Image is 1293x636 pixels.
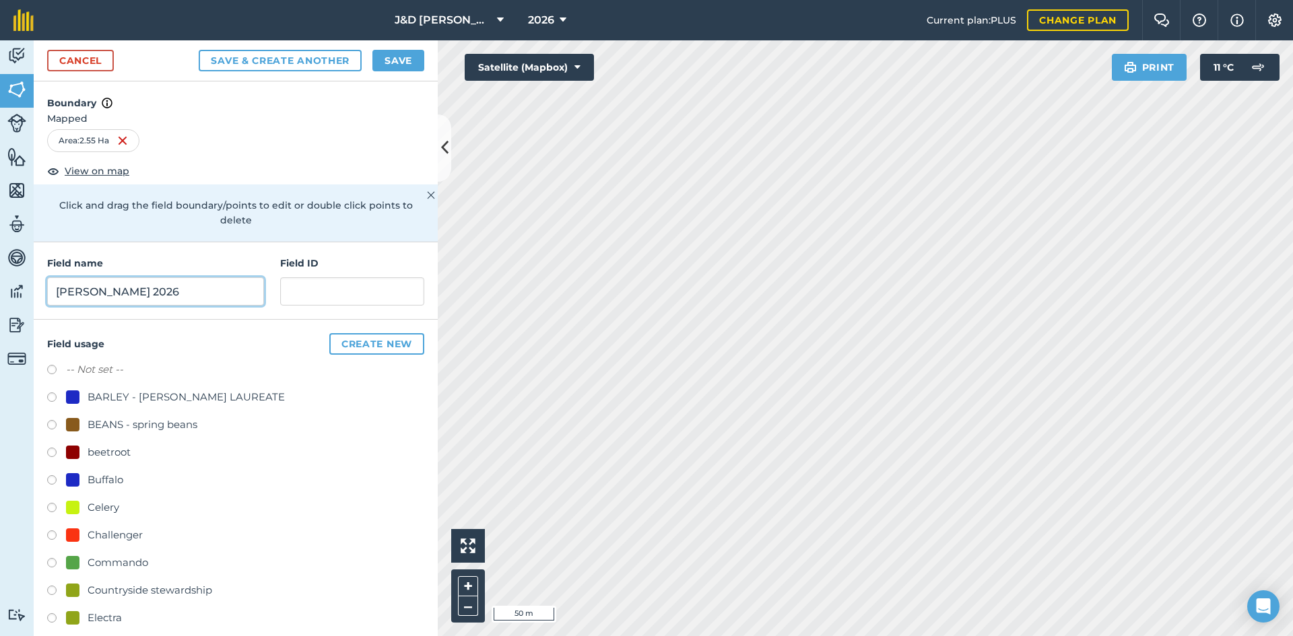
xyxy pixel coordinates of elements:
img: A question mark icon [1191,13,1207,27]
span: 2026 [528,12,554,28]
img: svg+xml;base64,PHN2ZyB4bWxucz0iaHR0cDovL3d3dy53My5vcmcvMjAwMC9zdmciIHdpZHRoPSIxNyIgaGVpZ2h0PSIxNy... [1230,12,1244,28]
button: 11 °C [1200,54,1280,81]
p: Click and drag the field boundary/points to edit or double click points to delete [47,198,424,228]
span: View on map [65,164,129,178]
img: svg+xml;base64,PD94bWwgdmVyc2lvbj0iMS4wIiBlbmNvZGluZz0idXRmLTgiPz4KPCEtLSBHZW5lcmF0b3I6IEFkb2JlIE... [7,315,26,335]
div: Challenger [88,527,143,543]
button: Satellite (Mapbox) [465,54,594,81]
img: svg+xml;base64,PHN2ZyB4bWxucz0iaHR0cDovL3d3dy53My5vcmcvMjAwMC9zdmciIHdpZHRoPSIxOSIgaGVpZ2h0PSIyNC... [1124,59,1137,75]
h4: Field usage [47,333,424,355]
div: Area : 2.55 Ha [47,129,139,152]
button: + [458,576,478,596]
button: View on map [47,163,129,179]
a: Cancel [47,50,114,71]
div: BEANS - spring beans [88,417,197,433]
img: svg+xml;base64,PHN2ZyB4bWxucz0iaHR0cDovL3d3dy53My5vcmcvMjAwMC9zdmciIHdpZHRoPSIyMiIgaGVpZ2h0PSIzMC... [427,187,435,203]
img: svg+xml;base64,PD94bWwgdmVyc2lvbj0iMS4wIiBlbmNvZGluZz0idXRmLTgiPz4KPCEtLSBHZW5lcmF0b3I6IEFkb2JlIE... [7,608,26,621]
img: Two speech bubbles overlapping with the left bubble in the forefront [1154,13,1170,27]
img: svg+xml;base64,PHN2ZyB4bWxucz0iaHR0cDovL3d3dy53My5vcmcvMjAwMC9zdmciIHdpZHRoPSIxOCIgaGVpZ2h0PSIyNC... [47,163,59,179]
img: svg+xml;base64,PHN2ZyB4bWxucz0iaHR0cDovL3d3dy53My5vcmcvMjAwMC9zdmciIHdpZHRoPSI1NiIgaGVpZ2h0PSI2MC... [7,79,26,100]
span: 11 ° C [1214,54,1234,81]
div: Electra [88,610,122,626]
div: Celery [88,499,119,516]
img: svg+xml;base64,PD94bWwgdmVyc2lvbj0iMS4wIiBlbmNvZGluZz0idXRmLTgiPz4KPCEtLSBHZW5lcmF0b3I6IEFkb2JlIE... [7,214,26,234]
img: svg+xml;base64,PD94bWwgdmVyc2lvbj0iMS4wIiBlbmNvZGluZz0idXRmLTgiPz4KPCEtLSBHZW5lcmF0b3I6IEFkb2JlIE... [7,349,26,368]
img: svg+xml;base64,PD94bWwgdmVyc2lvbj0iMS4wIiBlbmNvZGluZz0idXRmLTgiPz4KPCEtLSBHZW5lcmF0b3I6IEFkb2JlIE... [7,281,26,302]
h4: Field name [47,256,264,271]
img: fieldmargin Logo [13,9,34,31]
button: Create new [329,333,424,355]
button: – [458,596,478,616]
img: Four arrows, one pointing top left, one top right, one bottom right and the last bottom left [461,538,475,553]
img: svg+xml;base64,PD94bWwgdmVyc2lvbj0iMS4wIiBlbmNvZGluZz0idXRmLTgiPz4KPCEtLSBHZW5lcmF0b3I6IEFkb2JlIE... [7,114,26,133]
img: svg+xml;base64,PHN2ZyB4bWxucz0iaHR0cDovL3d3dy53My5vcmcvMjAwMC9zdmciIHdpZHRoPSI1NiIgaGVpZ2h0PSI2MC... [7,180,26,201]
a: Change plan [1027,9,1129,31]
img: svg+xml;base64,PD94bWwgdmVyc2lvbj0iMS4wIiBlbmNvZGluZz0idXRmLTgiPz4KPCEtLSBHZW5lcmF0b3I6IEFkb2JlIE... [1245,54,1271,81]
button: Save & Create Another [199,50,362,71]
div: BARLEY - [PERSON_NAME] LAUREATE [88,389,285,405]
img: svg+xml;base64,PHN2ZyB4bWxucz0iaHR0cDovL3d3dy53My5vcmcvMjAwMC9zdmciIHdpZHRoPSI1NiIgaGVpZ2h0PSI2MC... [7,147,26,167]
img: svg+xml;base64,PHN2ZyB4bWxucz0iaHR0cDovL3d3dy53My5vcmcvMjAwMC9zdmciIHdpZHRoPSIxNiIgaGVpZ2h0PSIyNC... [117,133,128,149]
div: Commando [88,555,148,571]
div: Buffalo [88,472,123,488]
span: J&D [PERSON_NAME] & sons [395,12,492,28]
h4: Boundary [34,81,438,111]
label: -- Not set -- [66,361,123,378]
span: Current plan : PLUS [927,13,1016,28]
div: beetroot [88,444,131,460]
h4: Field ID [280,256,424,271]
div: Countryside stewardship [88,582,212,598]
img: A cog icon [1267,13,1283,27]
img: svg+xml;base64,PHN2ZyB4bWxucz0iaHR0cDovL3d3dy53My5vcmcvMjAwMC9zdmciIHdpZHRoPSIxNyIgaGVpZ2h0PSIxNy... [102,95,112,111]
img: svg+xml;base64,PD94bWwgdmVyc2lvbj0iMS4wIiBlbmNvZGluZz0idXRmLTgiPz4KPCEtLSBHZW5lcmF0b3I6IEFkb2JlIE... [7,46,26,66]
div: Open Intercom Messenger [1247,590,1280,623]
img: svg+xml;base64,PD94bWwgdmVyc2lvbj0iMS4wIiBlbmNvZGluZz0idXRmLTgiPz4KPCEtLSBHZW5lcmF0b3I6IEFkb2JlIE... [7,248,26,268]
button: Print [1112,54,1187,81]
button: Save [372,50,424,71]
span: Mapped [34,111,438,126]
